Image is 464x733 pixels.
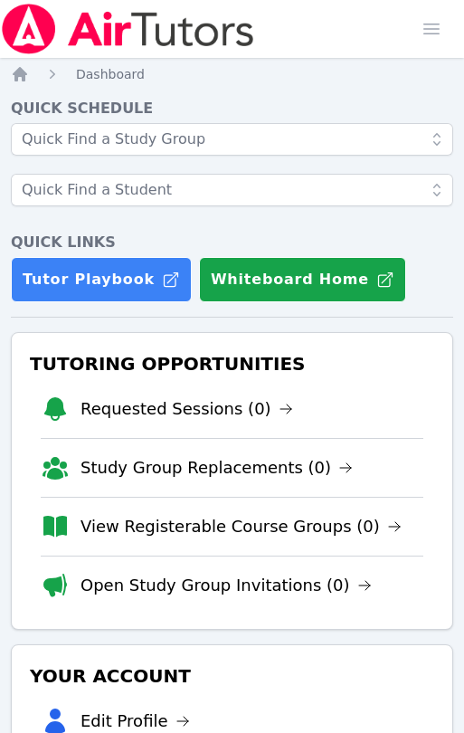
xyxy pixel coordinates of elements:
h4: Quick Links [11,232,453,253]
a: View Registerable Course Groups (0) [80,514,402,539]
span: Dashboard [76,67,145,81]
h4: Quick Schedule [11,98,453,119]
input: Quick Find a Study Group [11,123,453,156]
a: Open Study Group Invitations (0) [80,573,372,598]
a: Requested Sessions (0) [80,396,293,422]
h3: Your Account [26,660,438,692]
h3: Tutoring Opportunities [26,347,438,380]
nav: Breadcrumb [11,65,453,83]
input: Quick Find a Student [11,174,453,206]
a: Study Group Replacements (0) [80,455,353,481]
a: Tutor Playbook [11,257,192,302]
a: Dashboard [76,65,145,83]
button: Whiteboard Home [199,257,406,302]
